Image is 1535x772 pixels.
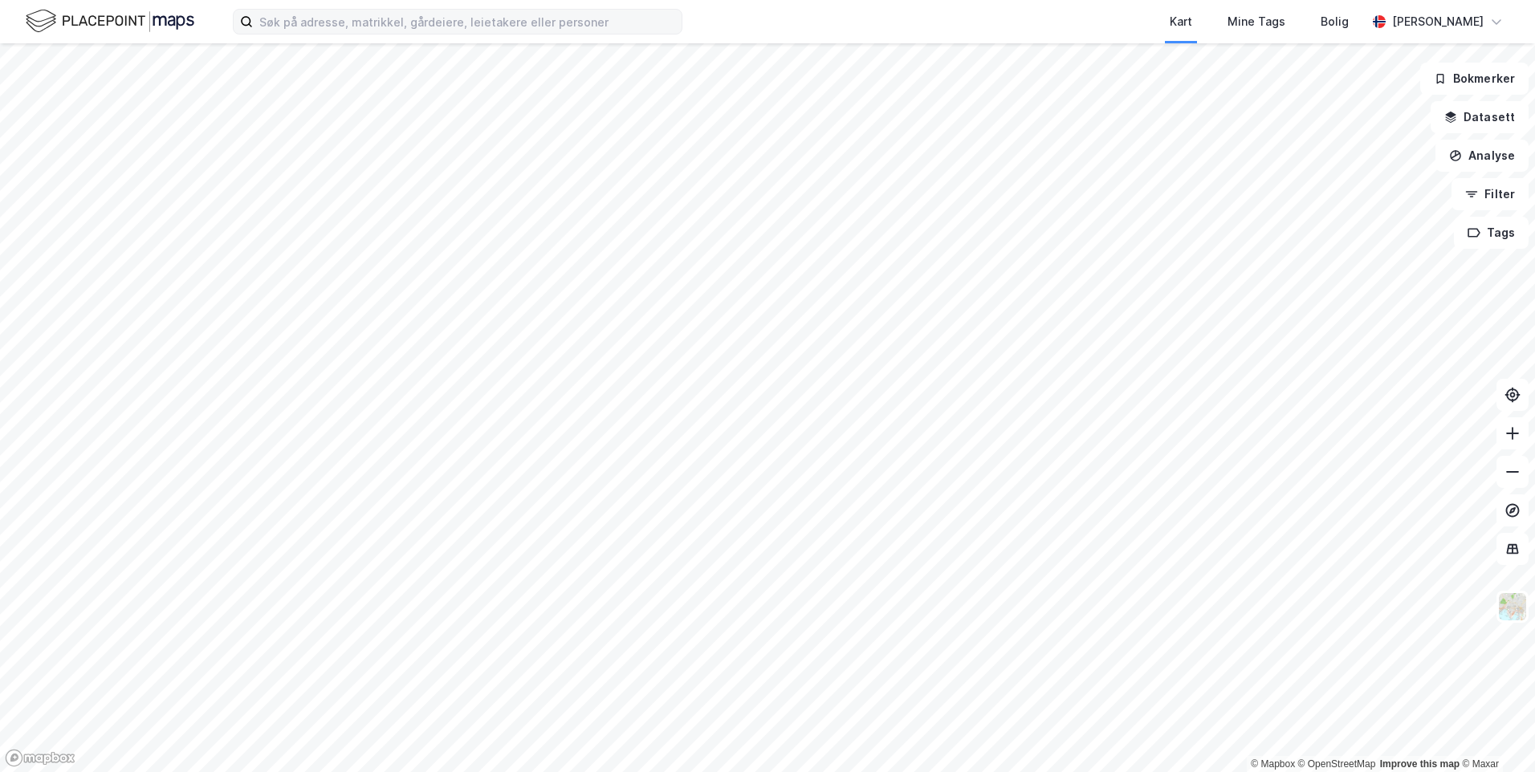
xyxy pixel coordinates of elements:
[5,749,75,767] a: Mapbox homepage
[1392,12,1484,31] div: [PERSON_NAME]
[1420,63,1529,95] button: Bokmerker
[1454,217,1529,249] button: Tags
[1380,758,1460,770] a: Improve this map
[1251,758,1295,770] a: Mapbox
[253,10,682,34] input: Søk på adresse, matrikkel, gårdeiere, leietakere eller personer
[1455,695,1535,772] iframe: Chat Widget
[1228,12,1285,31] div: Mine Tags
[1170,12,1192,31] div: Kart
[1497,591,1528,622] img: Z
[1298,758,1376,770] a: OpenStreetMap
[26,7,194,35] img: logo.f888ab2527a4732fd821a326f86c7f29.svg
[1431,101,1529,133] button: Datasett
[1452,178,1529,210] button: Filter
[1435,140,1529,172] button: Analyse
[1321,12,1349,31] div: Bolig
